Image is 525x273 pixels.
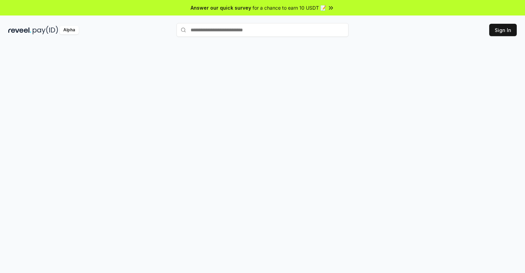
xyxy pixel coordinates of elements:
[33,26,58,34] img: pay_id
[489,24,517,36] button: Sign In
[8,26,31,34] img: reveel_dark
[191,4,251,11] span: Answer our quick survey
[60,26,79,34] div: Alpha
[253,4,326,11] span: for a chance to earn 10 USDT 📝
